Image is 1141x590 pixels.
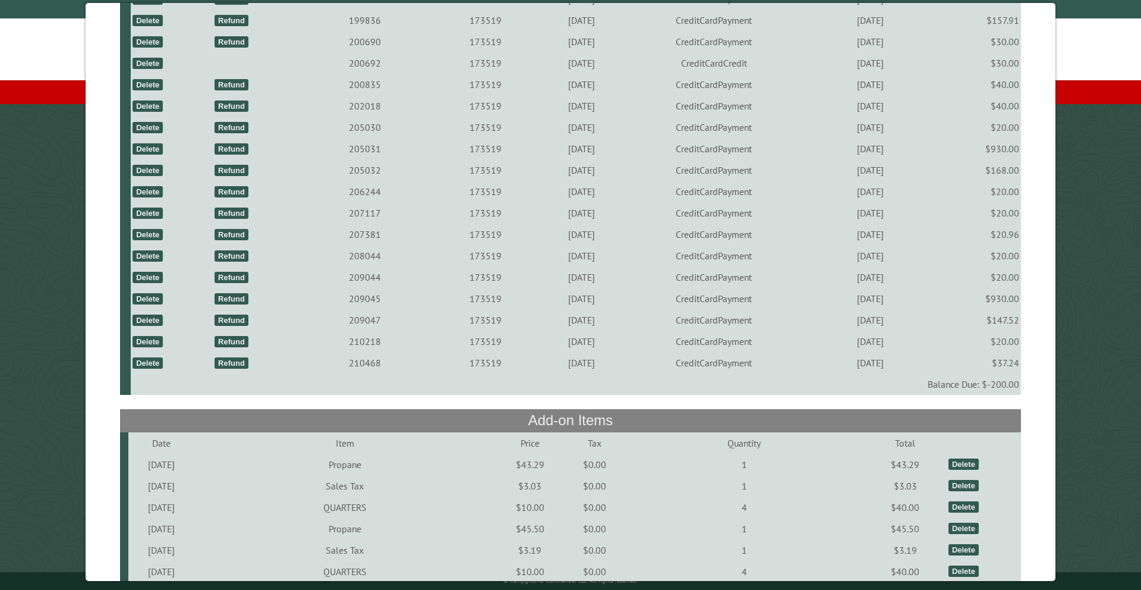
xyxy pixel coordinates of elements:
[544,309,617,331] td: [DATE]
[128,561,195,582] td: [DATE]
[544,202,617,224] td: [DATE]
[427,74,545,95] td: 173519
[544,117,617,138] td: [DATE]
[810,31,931,52] td: [DATE]
[427,266,545,288] td: 173519
[215,122,248,133] div: Refund
[427,352,545,374] td: 173519
[565,561,624,582] td: $0.00
[544,52,617,74] td: [DATE]
[128,475,195,497] td: [DATE]
[544,331,617,352] td: [DATE]
[618,10,810,31] td: CreditCardPayment
[810,202,931,224] td: [DATE]
[931,331,1021,352] td: $20.00
[544,245,617,266] td: [DATE]
[565,475,624,497] td: $0.00
[931,202,1021,224] td: $20.00
[618,74,810,95] td: CreditCardPayment
[544,138,617,159] td: [DATE]
[133,122,163,133] div: Delete
[133,250,163,262] div: Delete
[215,15,248,26] div: Refund
[128,539,195,561] td: [DATE]
[195,539,494,561] td: Sales Tax
[303,266,427,288] td: 209044
[618,181,810,202] td: CreditCardPayment
[215,36,248,48] div: Refund
[133,143,163,155] div: Delete
[195,432,494,454] td: Item
[303,159,427,181] td: 205032
[618,331,810,352] td: CreditCardPayment
[427,245,545,266] td: 173519
[215,293,248,305] div: Refund
[133,15,163,26] div: Delete
[128,432,195,454] td: Date
[544,10,617,31] td: [DATE]
[215,143,248,155] div: Refund
[494,539,565,561] td: $3.19
[864,475,947,497] td: $3.03
[215,101,248,112] div: Refund
[427,52,545,74] td: 173519
[133,165,163,176] div: Delete
[427,224,545,245] td: 173519
[565,454,624,475] td: $0.00
[931,245,1021,266] td: $20.00
[544,159,617,181] td: [DATE]
[948,459,979,470] div: Delete
[810,117,931,138] td: [DATE]
[303,138,427,159] td: 205031
[624,518,864,539] td: 1
[133,186,163,197] div: Delete
[931,52,1021,74] td: $30.00
[948,501,979,513] div: Delete
[864,454,947,475] td: $43.29
[215,272,248,283] div: Refund
[931,159,1021,181] td: $168.00
[948,544,979,556] div: Delete
[303,331,427,352] td: 210218
[215,79,248,90] div: Refund
[624,475,864,497] td: 1
[565,497,624,518] td: $0.00
[427,181,545,202] td: 173519
[494,475,565,497] td: $3.03
[931,352,1021,374] td: $37.24
[544,95,617,117] td: [DATE]
[864,539,947,561] td: $3.19
[565,432,624,454] td: Tax
[427,138,545,159] td: 173519
[931,10,1021,31] td: $157.91
[618,159,810,181] td: CreditCardPayment
[565,518,624,539] td: $0.00
[810,181,931,202] td: [DATE]
[503,577,638,585] small: © Campground Commander LLC. All rights reserved.
[133,36,163,48] div: Delete
[427,10,545,31] td: 173519
[215,250,248,262] div: Refund
[195,454,494,475] td: Propane
[494,518,565,539] td: $45.50
[427,331,545,352] td: 173519
[133,357,163,369] div: Delete
[624,432,864,454] td: Quantity
[810,266,931,288] td: [DATE]
[303,31,427,52] td: 200690
[215,165,248,176] div: Refund
[624,561,864,582] td: 4
[427,117,545,138] td: 173519
[810,10,931,31] td: [DATE]
[810,331,931,352] td: [DATE]
[931,74,1021,95] td: $40.00
[303,95,427,117] td: 202018
[128,454,195,475] td: [DATE]
[810,352,931,374] td: [DATE]
[864,561,947,582] td: $40.00
[195,475,494,497] td: Sales Tax
[195,497,494,518] td: QUARTERS
[948,480,979,491] div: Delete
[810,95,931,117] td: [DATE]
[544,74,617,95] td: [DATE]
